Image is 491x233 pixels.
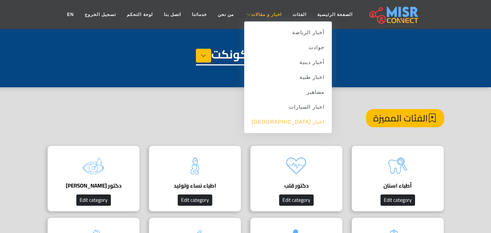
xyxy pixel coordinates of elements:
a: الفئات [287,8,312,21]
a: اخبار و مقالات [239,8,287,21]
a: أطباء اسنان Edit category [347,145,448,212]
a: لوحة التحكم [121,8,158,21]
h4: اطباء نساء وتوليد [160,182,230,189]
button: Edit category [381,194,415,206]
a: حوادث [244,40,332,55]
a: تسجيل الخروج [79,8,121,21]
a: اتصل بنا [158,8,186,21]
h4: أطباء اسنان [363,182,433,189]
button: Edit category [279,194,314,206]
img: main.misr_connect [369,5,418,24]
img: O3vASGqC8OE0Zbp7R2Y3.png [79,151,108,180]
span: اخبار و مقالات [251,11,282,18]
h1: بحث مصر كونكت [196,47,295,65]
a: من نحن [212,8,239,21]
h4: الفئات المميزة [366,109,444,127]
a: أخبار دينية [244,55,332,70]
a: أخبار الرياضة [244,25,332,40]
a: دكتور قلب Edit category [246,145,347,212]
a: اخبار طبية [244,70,332,85]
button: Edit category [178,194,212,206]
img: kQgAgBbLbYzX17DbAKQs.png [282,151,311,180]
a: مشاهير [244,85,332,100]
a: اطباء نساء وتوليد Edit category [144,145,246,212]
a: دكتور [PERSON_NAME] Edit category [43,145,144,212]
h4: دكتور [PERSON_NAME] [59,182,129,189]
img: tQBIxbFzDjHNxea4mloJ.png [180,151,209,180]
a: EN [61,8,79,21]
a: اخبار السيارات [244,100,332,115]
button: Edit category [76,194,111,206]
img: k714wZmFaHWIHbCst04N.png [383,151,412,180]
a: الصفحة الرئيسية [312,8,358,21]
h4: دكتور قلب [261,182,331,189]
a: خدماتنا [186,8,212,21]
a: اخبار [GEOGRAPHIC_DATA] [244,115,332,129]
